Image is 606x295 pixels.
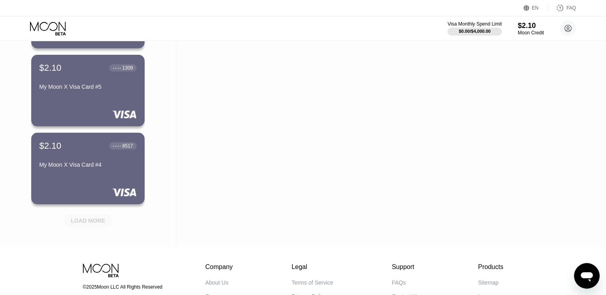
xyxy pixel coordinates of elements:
[518,30,544,36] div: Moon Credit
[39,141,61,151] div: $2.10
[523,4,548,12] div: EN
[83,284,169,290] div: © 2025 Moon LLC All Rights Reserved
[122,65,133,71] div: 1309
[58,211,118,227] div: LOAD MORE
[113,145,121,147] div: ● ● ● ●
[574,263,600,289] iframe: Button to launch messaging window
[447,21,501,27] div: Visa Monthly Spend Limit
[31,133,145,204] div: $2.10● ● ● ●8517My Moon X Visa Card #4
[122,143,133,149] div: 8517
[39,161,137,168] div: My Moon X Visa Card #4
[113,67,121,69] div: ● ● ● ●
[292,279,333,286] div: Terms of Service
[532,5,539,11] div: EN
[31,55,145,126] div: $2.10● ● ● ●1309My Moon X Visa Card #5
[205,263,233,271] div: Company
[518,22,544,30] div: $2.10
[478,279,498,286] div: Sitemap
[292,263,333,271] div: Legal
[39,63,61,73] div: $2.10
[205,279,229,286] div: About Us
[447,21,501,36] div: Visa Monthly Spend Limit$0.00/$4,000.00
[566,5,576,11] div: FAQ
[478,263,503,271] div: Products
[392,279,406,286] div: FAQs
[39,84,137,90] div: My Moon X Visa Card #5
[518,22,544,36] div: $2.10Moon Credit
[71,217,105,224] div: LOAD MORE
[392,263,419,271] div: Support
[548,4,576,12] div: FAQ
[459,29,491,34] div: $0.00 / $4,000.00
